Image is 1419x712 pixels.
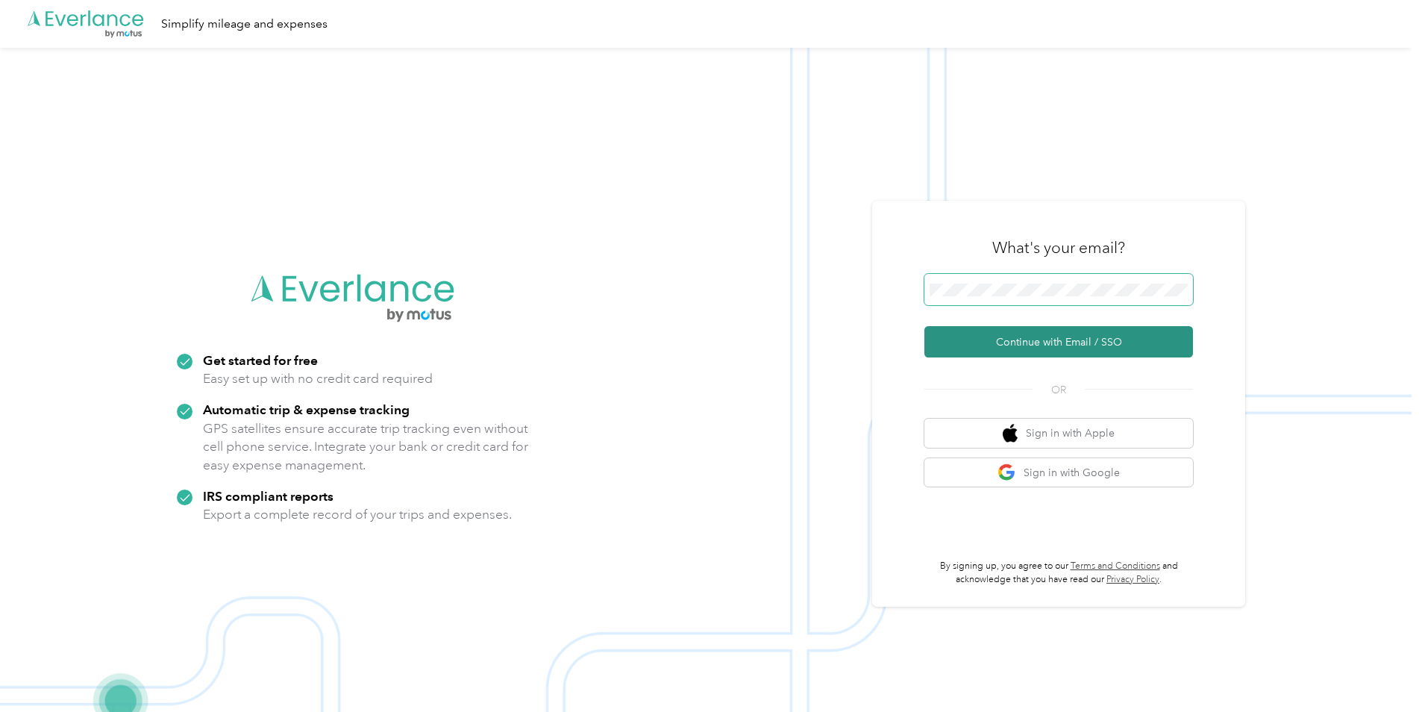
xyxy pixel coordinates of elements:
[203,369,433,388] p: Easy set up with no credit card required
[1071,560,1160,572] a: Terms and Conditions
[924,419,1193,448] button: apple logoSign in with Apple
[924,458,1193,487] button: google logoSign in with Google
[1106,574,1159,585] a: Privacy Policy
[924,560,1193,586] p: By signing up, you agree to our and acknowledge that you have read our .
[924,326,1193,357] button: Continue with Email / SSO
[161,15,328,34] div: Simplify mileage and expenses
[203,488,333,504] strong: IRS compliant reports
[203,352,318,368] strong: Get started for free
[997,463,1016,482] img: google logo
[992,237,1125,258] h3: What's your email?
[203,505,512,524] p: Export a complete record of your trips and expenses.
[203,419,529,475] p: GPS satellites ensure accurate trip tracking even without cell phone service. Integrate your bank...
[203,402,410,417] strong: Automatic trip & expense tracking
[1033,382,1085,398] span: OR
[1003,424,1018,443] img: apple logo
